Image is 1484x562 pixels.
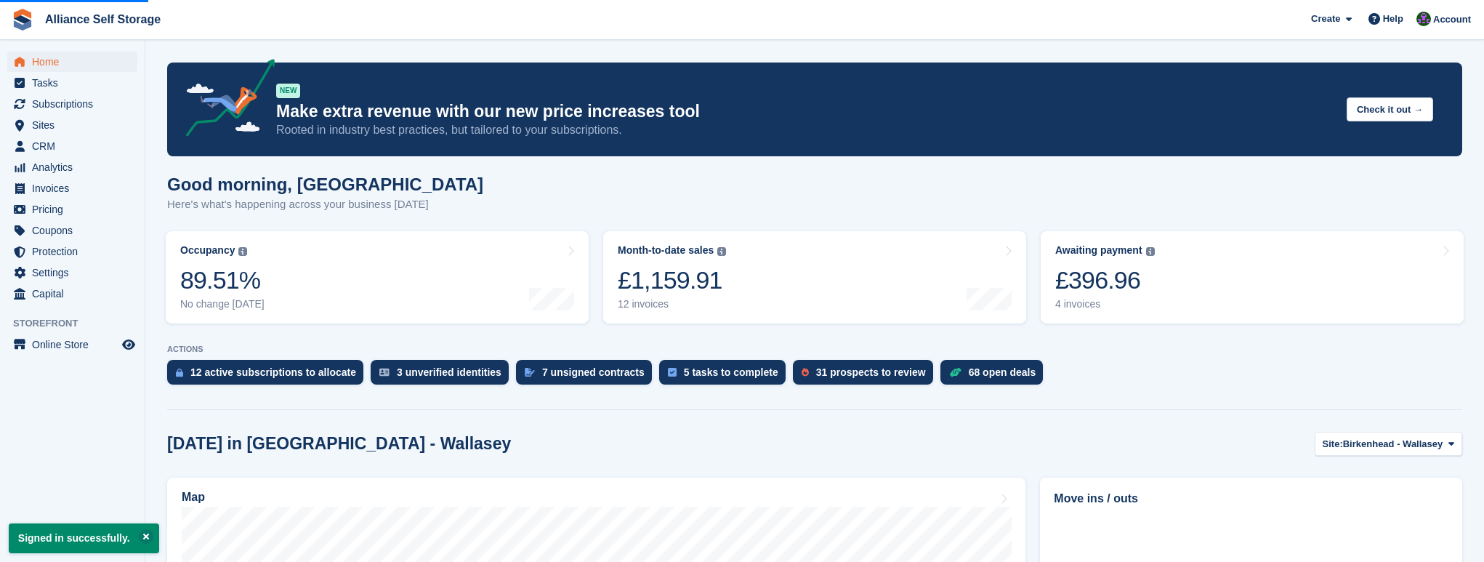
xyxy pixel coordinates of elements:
div: 31 prospects to review [816,366,926,378]
p: Here's what's happening across your business [DATE] [167,196,483,213]
a: menu [7,52,137,72]
a: menu [7,262,137,283]
img: icon-info-grey-7440780725fd019a000dd9b08b2336e03edf1995a4989e88bcd33f0948082b44.svg [717,247,726,256]
a: 68 open deals [940,360,1051,392]
span: Subscriptions [32,94,119,114]
img: stora-icon-8386f47178a22dfd0bd8f6a31ec36ba5ce8667c1dd55bd0f319d3a0aa187defe.svg [12,9,33,31]
div: 89.51% [180,265,265,295]
p: Rooted in industry best practices, but tailored to your subscriptions. [276,122,1335,138]
span: Analytics [32,157,119,177]
a: menu [7,241,137,262]
a: Month-to-date sales £1,159.91 12 invoices [603,231,1026,324]
img: verify_identity-adf6edd0f0f0b5bbfe63781bf79b02c33cf7c696d77639b501bdc392416b5a36.svg [379,368,390,377]
p: Make extra revenue with our new price increases tool [276,101,1335,122]
a: Preview store [120,336,137,353]
div: No change [DATE] [180,298,265,310]
span: Help [1383,12,1403,26]
a: menu [7,157,137,177]
div: £1,159.91 [618,265,726,295]
div: 3 unverified identities [397,366,501,378]
a: menu [7,178,137,198]
div: 5 tasks to complete [684,366,778,378]
p: Signed in successfully. [9,523,159,553]
h2: [DATE] in [GEOGRAPHIC_DATA] - Wallasey [167,434,511,454]
img: active_subscription_to_allocate_icon-d502201f5373d7db506a760aba3b589e785aa758c864c3986d89f69b8ff3... [176,368,183,377]
span: Birkenhead - Wallasey [1343,437,1443,451]
span: Online Store [32,334,119,355]
div: 12 active subscriptions to allocate [190,366,356,378]
div: 7 unsigned contracts [542,366,645,378]
span: CRM [32,136,119,156]
div: NEW [276,84,300,98]
div: Occupancy [180,244,235,257]
a: 12 active subscriptions to allocate [167,360,371,392]
img: icon-info-grey-7440780725fd019a000dd9b08b2336e03edf1995a4989e88bcd33f0948082b44.svg [1146,247,1155,256]
h2: Map [182,491,205,504]
span: Account [1433,12,1471,27]
a: 5 tasks to complete [659,360,793,392]
div: 68 open deals [969,366,1036,378]
a: Alliance Self Storage [39,7,166,31]
img: contract_signature_icon-13c848040528278c33f63329250d36e43548de30e8caae1d1a13099fd9432cc5.svg [525,368,535,377]
button: Check it out → [1347,97,1433,121]
span: Create [1311,12,1340,26]
span: Sites [32,115,119,135]
span: Site: [1323,437,1343,451]
span: Settings [32,262,119,283]
a: menu [7,73,137,93]
span: Coupons [32,220,119,241]
span: Home [32,52,119,72]
a: Occupancy 89.51% No change [DATE] [166,231,589,324]
div: 4 invoices [1055,298,1155,310]
p: ACTIONS [167,345,1462,354]
a: menu [7,115,137,135]
h1: Good morning, [GEOGRAPHIC_DATA] [167,174,483,194]
span: Storefront [13,316,145,331]
a: menu [7,334,137,355]
a: 3 unverified identities [371,360,516,392]
img: Romilly Norton [1416,12,1431,26]
a: menu [7,136,137,156]
span: Protection [32,241,119,262]
img: deal-1b604bf984904fb50ccaf53a9ad4b4a5d6e5aea283cecdc64d6e3604feb123c2.svg [949,367,961,377]
img: prospect-51fa495bee0391a8d652442698ab0144808aea92771e9ea1ae160a38d050c398.svg [802,368,809,377]
a: 7 unsigned contracts [516,360,659,392]
a: menu [7,94,137,114]
a: Awaiting payment £396.96 4 invoices [1041,231,1464,324]
span: Pricing [32,199,119,220]
div: Month-to-date sales [618,244,714,257]
span: Capital [32,284,119,304]
div: £396.96 [1055,265,1155,295]
h2: Move ins / outs [1054,490,1448,507]
div: 12 invoices [618,298,726,310]
img: task-75834270c22a3079a89374b754ae025e5fb1db73e45f91037f5363f120a921f8.svg [668,368,677,377]
a: menu [7,199,137,220]
button: Site: Birkenhead - Wallasey [1315,432,1462,456]
a: 31 prospects to review [793,360,940,392]
img: icon-info-grey-7440780725fd019a000dd9b08b2336e03edf1995a4989e88bcd33f0948082b44.svg [238,247,247,256]
span: Tasks [32,73,119,93]
a: menu [7,284,137,304]
img: price-adjustments-announcement-icon-8257ccfd72463d97f412b2fc003d46551f7dbcb40ab6d574587a9cd5c0d94... [174,59,275,142]
a: menu [7,220,137,241]
div: Awaiting payment [1055,244,1142,257]
span: Invoices [32,178,119,198]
